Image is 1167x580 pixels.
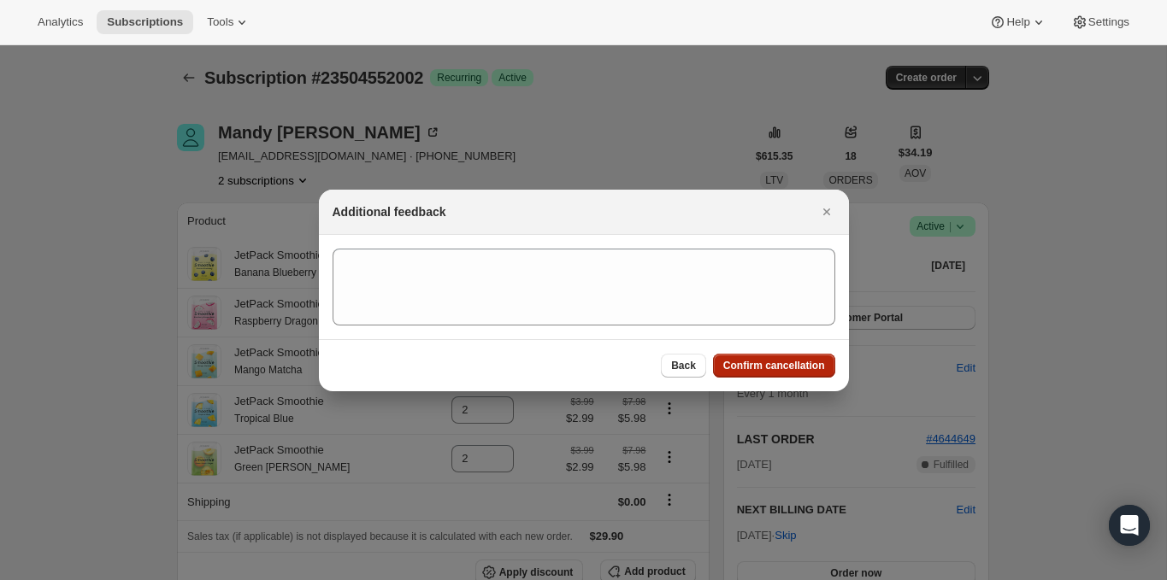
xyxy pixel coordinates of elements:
span: Tools [207,15,233,29]
button: Settings [1061,10,1140,34]
span: Settings [1088,15,1129,29]
span: Analytics [38,15,83,29]
button: Confirm cancellation [713,354,835,378]
button: Analytics [27,10,93,34]
span: Help [1006,15,1029,29]
button: Tools [197,10,261,34]
span: Confirm cancellation [723,359,825,372]
button: Subscriptions [97,10,193,34]
button: Close [815,200,839,224]
div: Open Intercom Messenger [1109,505,1150,546]
button: Back [661,354,706,378]
span: Back [671,359,696,372]
span: Subscriptions [107,15,183,29]
h2: Additional feedback [333,203,446,220]
button: Help [979,10,1057,34]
